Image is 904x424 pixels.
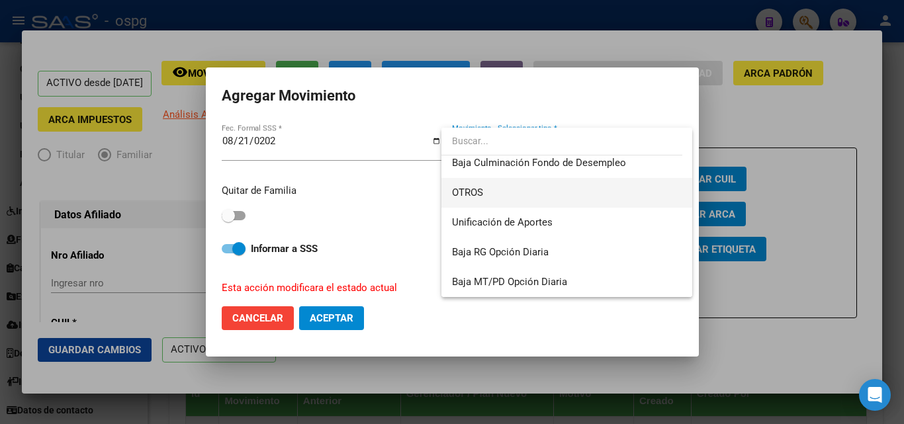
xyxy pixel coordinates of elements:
span: Unificación de Aportes [452,216,553,228]
span: Baja Culminación Fondo de Desempleo [452,157,626,169]
span: Baja RG Opción Diaria [452,246,549,258]
div: Open Intercom Messenger [859,379,891,411]
span: Baja MT/PD Opción Diaria [452,276,567,288]
span: OTROS [452,187,483,198]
